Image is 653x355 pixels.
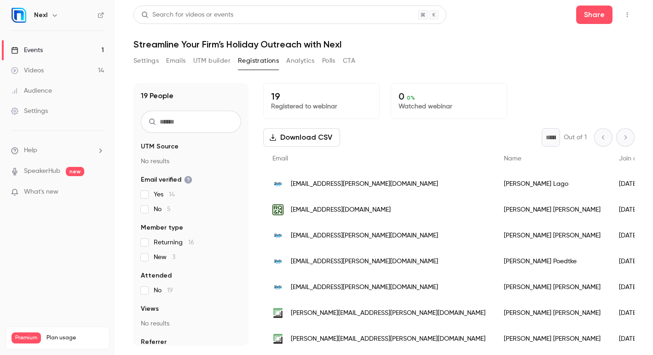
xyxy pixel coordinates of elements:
div: Search for videos or events [141,10,233,20]
button: UTM builder [193,53,231,68]
p: Registered to webinar [271,102,372,111]
div: [PERSON_NAME] [PERSON_NAME] [495,274,610,300]
button: Polls [322,53,335,68]
div: [PERSON_NAME] [PERSON_NAME] [495,300,610,326]
span: Yes [154,190,175,199]
h1: 19 People [141,90,173,101]
span: [EMAIL_ADDRESS][PERSON_NAME][DOMAIN_NAME] [291,283,438,292]
button: Emails [166,53,185,68]
span: Member type [141,223,183,232]
span: Email verified [141,175,192,184]
button: Share [576,6,613,24]
div: [PERSON_NAME] [PERSON_NAME] [495,223,610,248]
span: Returning [154,238,194,247]
button: Registrations [238,53,279,68]
span: 3 [172,254,175,260]
p: 0 [399,91,499,102]
img: Nexl [12,8,26,23]
div: Events [11,46,43,55]
span: UTM Source [141,142,179,151]
span: [PERSON_NAME][EMAIL_ADDRESS][PERSON_NAME][DOMAIN_NAME] [291,334,485,344]
span: Referrer [141,337,167,347]
img: shutts.com [272,256,283,267]
div: [PERSON_NAME] [PERSON_NAME] [495,197,610,223]
div: Settings [11,106,48,116]
span: No [154,286,173,295]
span: [EMAIL_ADDRESS][PERSON_NAME][DOMAIN_NAME] [291,179,438,189]
img: shutts.com [272,230,283,241]
span: Attended [141,271,172,280]
span: 19 [167,287,173,294]
button: Settings [133,53,159,68]
span: Help [24,146,37,155]
span: 14 [169,191,175,198]
span: 16 [188,239,194,246]
div: [PERSON_NAME] Lago [495,171,610,197]
img: lowndes-law.com [272,333,283,344]
p: Out of 1 [564,133,587,142]
span: What's new [24,187,58,197]
div: Audience [11,86,52,95]
div: [PERSON_NAME] [PERSON_NAME] [495,326,610,352]
button: Download CSV [263,128,340,147]
div: [PERSON_NAME] Poedtke [495,248,610,274]
img: lowndes-law.com [272,308,283,319]
p: No results [141,319,241,328]
span: No [154,205,171,214]
h6: Nexl [34,11,47,20]
span: new [66,167,84,176]
span: Views [141,304,159,314]
img: shutts.com [272,178,283,189]
span: Name [504,155,521,162]
button: CTA [343,53,355,68]
span: [EMAIL_ADDRESS][DOMAIN_NAME] [291,205,391,215]
a: SpeakerHub [24,166,60,176]
span: Premium [12,332,41,343]
span: Join date [619,155,647,162]
span: New [154,253,175,262]
img: rqn.com [272,204,283,215]
span: [EMAIL_ADDRESS][PERSON_NAME][DOMAIN_NAME] [291,257,438,266]
img: shutts.com [272,282,283,293]
span: 0 % [407,95,415,101]
p: No results [141,157,241,166]
p: Watched webinar [399,102,499,111]
p: 19 [271,91,372,102]
span: Email [272,155,288,162]
span: 5 [167,206,171,213]
span: [PERSON_NAME][EMAIL_ADDRESS][PERSON_NAME][DOMAIN_NAME] [291,308,485,318]
li: help-dropdown-opener [11,146,104,155]
span: [EMAIL_ADDRESS][PERSON_NAME][DOMAIN_NAME] [291,231,438,241]
div: Videos [11,66,44,75]
span: Plan usage [46,334,104,342]
h1: Streamline Your Firm’s Holiday Outreach with Nexl [133,39,635,50]
button: Analytics [286,53,315,68]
